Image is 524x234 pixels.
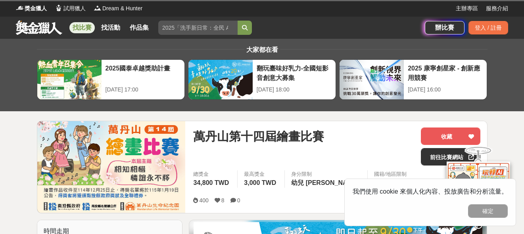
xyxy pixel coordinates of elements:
span: 3,000 TWD [244,179,276,186]
span: 最高獎金 [244,170,278,178]
a: 主辦專區 [456,4,478,13]
img: Cover Image [37,121,186,213]
div: 身分限制 [291,170,361,178]
input: 2025「洗手新日常：全民 ALL IN」洗手歌全台徵選 [158,21,238,35]
button: 確定 [468,204,508,218]
img: Logo [55,4,63,12]
a: LogoDream & Hunter [94,4,142,13]
span: 大家都在看 [244,46,280,53]
img: Logo [16,4,24,12]
a: 找活動 [98,22,123,33]
span: 我們使用 cookie 來個人化內容、投放廣告和分析流量。 [353,188,508,195]
span: 400 [199,197,208,204]
span: 幼兒 [PERSON_NAME] [291,179,359,186]
span: 34,800 TWD [193,179,229,186]
div: 登入 / 註冊 [468,21,508,34]
button: 收藏 [421,127,480,145]
a: 2025國泰卓越獎助計畫[DATE] 17:00 [37,59,185,100]
span: 萬丹山第十四屆繪畫比賽 [193,127,324,145]
span: 試用獵人 [63,4,86,13]
div: [DATE] 18:00 [257,86,332,94]
span: 8 [221,197,225,204]
a: 作品集 [127,22,152,33]
a: 翻玩臺味好乳力-全國短影音創意大募集[DATE] 18:00 [188,59,336,100]
div: 國籍/地區限制 [374,170,407,178]
div: [DATE] 16:00 [408,86,483,94]
span: 總獎金 [193,170,231,178]
img: Logo [94,4,102,12]
a: 辦比賽 [425,21,464,34]
span: Dream & Hunter [102,4,142,13]
span: 獎金獵人 [25,4,47,13]
div: 2025 康寧創星家 - 創新應用競賽 [408,64,483,82]
a: Logo試用獵人 [55,4,86,13]
a: 找比賽 [69,22,95,33]
img: d2146d9a-e6f6-4337-9592-8cefde37ba6b.png [447,162,510,214]
div: 翻玩臺味好乳力-全國短影音創意大募集 [257,64,332,82]
a: 前往比賽網站 [421,148,480,166]
a: Logo獎金獵人 [16,4,47,13]
div: [DATE] 17:00 [106,86,180,94]
span: 0 [237,197,240,204]
div: 2025國泰卓越獎助計畫 [106,64,180,82]
a: 2025 康寧創星家 - 創新應用競賽[DATE] 16:00 [339,59,487,100]
a: 服務介紹 [486,4,508,13]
